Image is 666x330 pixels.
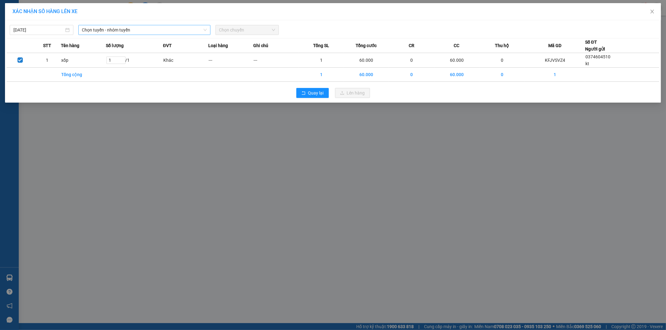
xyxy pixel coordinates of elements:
span: Thu hộ [495,42,509,49]
span: Mã GD [548,42,561,49]
td: --- [208,53,254,68]
span: Tổng SL [313,42,329,49]
span: down [203,28,207,32]
span: Chọn chuyến [219,25,275,35]
button: uploadLên hàng [335,88,370,98]
span: 0374604510 [585,54,610,59]
td: 0 [480,53,525,68]
span: Số lượng [106,42,124,49]
td: --- [254,53,299,68]
span: Ghi chú [254,42,269,49]
td: 0 [389,53,434,68]
td: 60.000 [434,53,480,68]
td: 1 [298,53,344,68]
td: 1 [34,53,61,68]
span: CR [409,42,414,49]
td: 1 [525,68,585,82]
span: CC [454,42,460,49]
span: rollback [301,91,306,96]
td: 60.000 [344,53,389,68]
span: Loại hàng [208,42,228,49]
td: 0 [389,68,434,82]
span: Chọn tuyến - nhóm tuyến [82,25,207,35]
span: Quay lại [308,90,324,96]
button: Close [644,3,661,21]
td: / 1 [106,53,163,68]
td: 0 [480,68,525,82]
div: Số ĐT Người gửi [585,39,605,52]
span: kt [585,61,589,66]
span: Tên hàng [61,42,79,49]
input: 12/09/2025 [13,27,64,33]
td: Tổng cộng [61,68,106,82]
td: KFJVSVZ4 [525,53,585,68]
td: 60.000 [344,68,389,82]
span: close [650,9,655,14]
span: STT [43,42,51,49]
span: XÁC NHẬN SỐ HÀNG LÊN XE [12,8,77,14]
td: Khác [163,53,208,68]
td: xốp [61,53,106,68]
button: rollbackQuay lại [296,88,329,98]
td: 60.000 [434,68,480,82]
span: ĐVT [163,42,172,49]
span: Tổng cước [356,42,377,49]
td: 1 [298,68,344,82]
